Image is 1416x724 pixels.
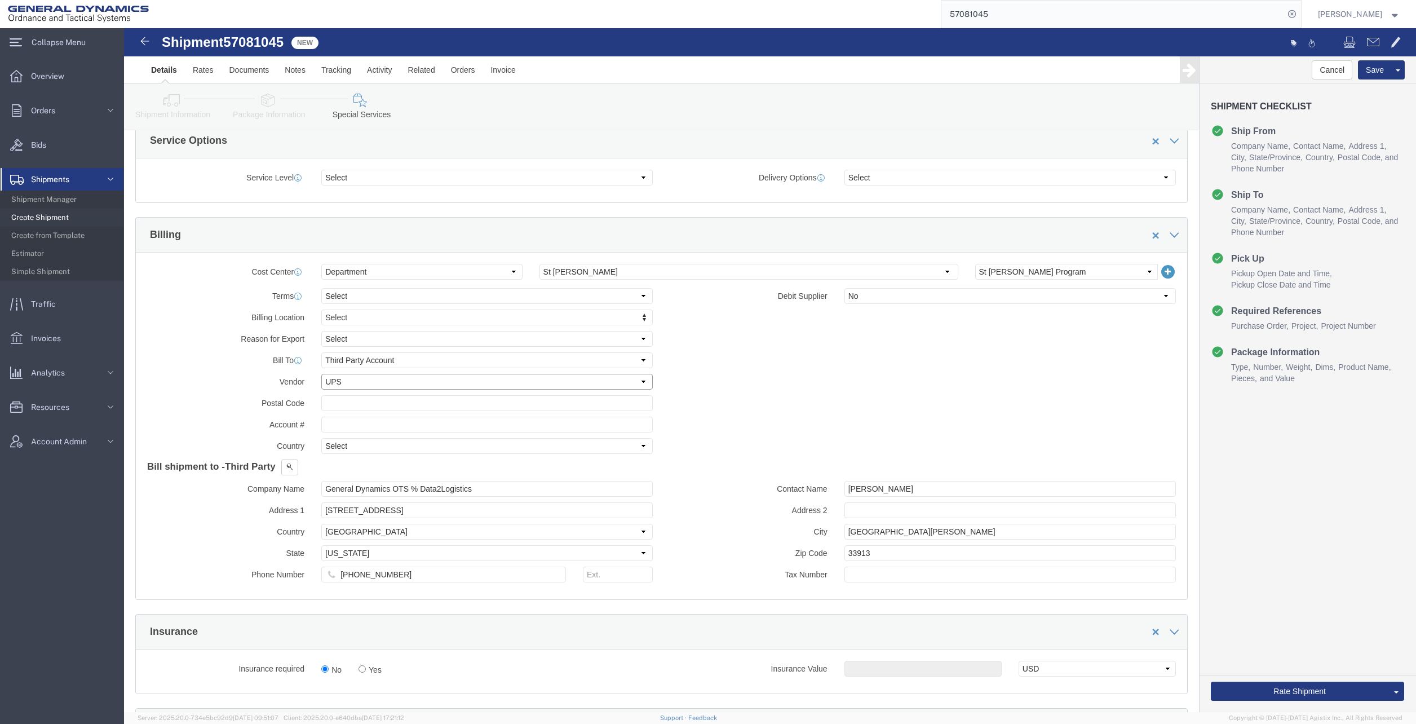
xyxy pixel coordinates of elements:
span: Create Shipment [11,206,116,229]
span: [DATE] 17:21:12 [362,714,404,721]
span: Invoices [31,327,69,350]
span: Estimator [11,242,116,265]
iframe: FS Legacy Container [124,28,1416,712]
span: Analytics [31,361,73,384]
span: Bids [31,134,54,156]
span: Collapse Menu [32,31,94,54]
span: Shipments [31,168,77,191]
span: Traffic [31,293,64,315]
a: Invoices [1,327,123,350]
span: Shipment Manager [11,188,116,211]
span: Russell Borum [1318,8,1382,20]
span: Create from Template [11,224,116,247]
span: Server: 2025.20.0-734e5bc92d9 [138,714,278,721]
span: Account Admin [31,430,95,453]
a: Bids [1,134,123,156]
span: Copyright © [DATE]-[DATE] Agistix Inc., All Rights Reserved [1229,713,1402,723]
img: logo [8,6,149,23]
a: Orders [1,99,123,122]
a: Feedback [688,714,717,721]
span: Resources [31,396,77,418]
a: Shipments [1,168,123,191]
a: Support [660,714,688,721]
span: [DATE] 09:51:07 [233,714,278,721]
a: Account Admin [1,430,123,453]
a: Resources [1,396,123,418]
span: Simple Shipment [11,261,116,283]
a: Traffic [1,293,123,315]
button: [PERSON_NAME] [1317,7,1401,21]
span: Orders [31,99,63,122]
a: Analytics [1,361,123,384]
span: Client: 2025.20.0-e640dba [284,714,404,721]
span: Overview [31,65,72,87]
input: Search for shipment number, reference number [941,1,1284,28]
a: Overview [1,65,123,87]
